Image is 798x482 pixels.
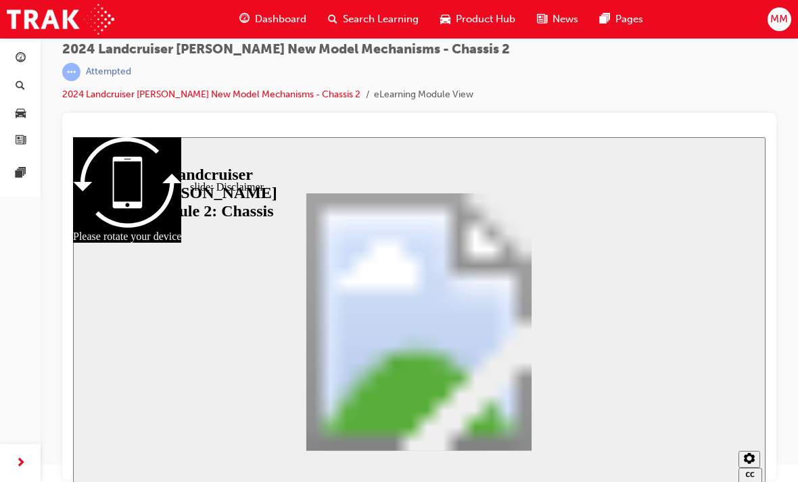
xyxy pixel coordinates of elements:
[239,11,250,28] span: guage-icon
[16,455,26,472] span: next-icon
[62,63,80,81] span: learningRecordVerb_ATTEMPT-icon
[317,5,429,33] a: search-iconSearch Learning
[374,87,473,103] li: eLearning Module View
[255,11,306,27] span: Dashboard
[526,5,589,33] a: news-iconNews
[665,314,687,331] button: Settings
[16,107,26,120] span: car-icon
[62,42,510,57] span: 2024 Landcruiser [PERSON_NAME] New Model Mechanisms - Chassis 2
[456,11,515,27] span: Product Hub
[229,5,317,33] a: guage-iconDashboard
[665,331,689,347] button: closed captions
[16,53,26,65] span: guage-icon
[600,11,610,28] span: pages-icon
[589,5,654,33] a: pages-iconPages
[86,66,131,78] div: Attempted
[62,89,360,100] a: 2024 Landcruiser [PERSON_NAME] New Model Mechanisms - Chassis 2
[659,302,686,345] div: misc controls
[768,7,791,31] button: MM
[343,11,419,27] span: Search Learning
[770,11,788,27] span: MM
[328,11,337,28] span: search-icon
[16,135,26,147] span: news-icon
[16,80,25,93] span: search-icon
[7,4,114,34] img: Trak
[537,11,547,28] span: news-icon
[16,168,26,180] span: pages-icon
[429,5,526,33] a: car-iconProduct Hub
[440,11,450,28] span: car-icon
[615,11,643,27] span: Pages
[553,11,578,27] span: News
